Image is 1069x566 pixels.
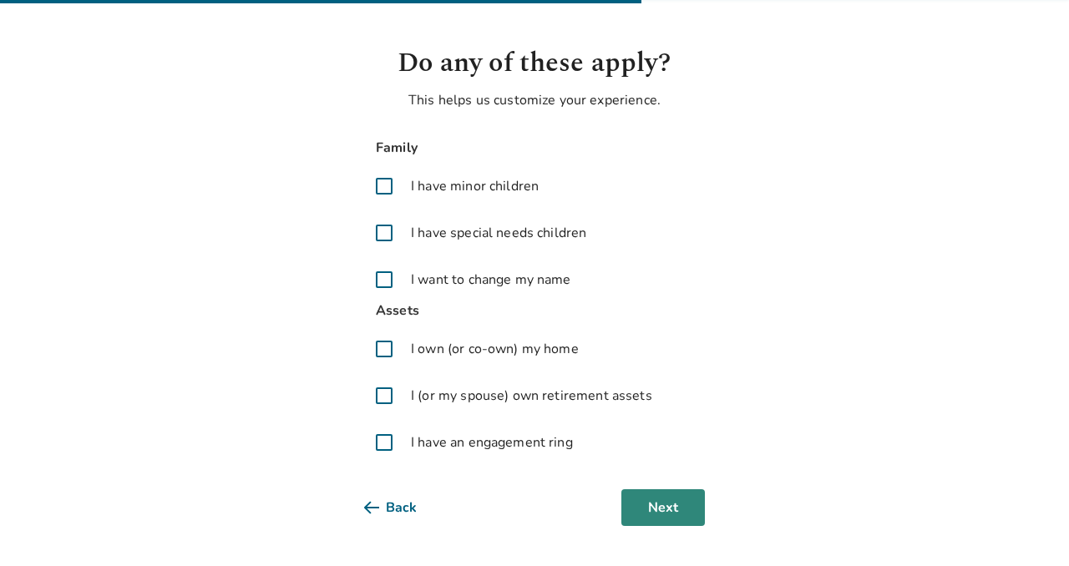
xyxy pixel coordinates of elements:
[364,137,705,159] span: Family
[364,90,705,110] p: This helps us customize your experience.
[411,386,652,406] span: I (or my spouse) own retirement assets
[364,43,705,83] h1: Do any of these apply?
[411,432,573,452] span: I have an engagement ring
[411,339,579,359] span: I own (or co-own) my home
[364,489,443,526] button: Back
[985,486,1069,566] iframe: Chat Widget
[411,223,586,243] span: I have special needs children
[411,176,539,196] span: I have minor children
[621,489,705,526] button: Next
[411,270,571,290] span: I want to change my name
[364,300,705,322] span: Assets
